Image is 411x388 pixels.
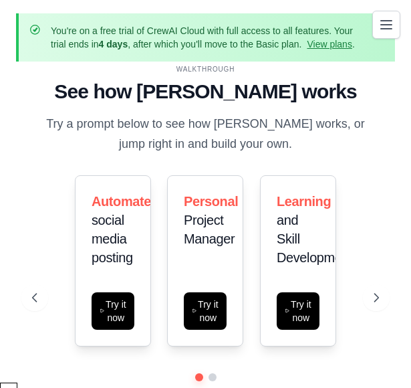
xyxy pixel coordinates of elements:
button: Try it now [92,292,134,330]
span: and Skill Development [277,213,352,265]
span: Project Manager [184,213,235,246]
h1: See how [PERSON_NAME] works [32,80,379,104]
a: View plans [307,39,352,50]
button: Try it now [277,292,319,330]
div: WALKTHROUGH [32,64,379,74]
p: You're on a free trial of CrewAI Cloud with full access to all features. Your trial ends in , aft... [51,24,363,51]
span: Learning [277,194,331,209]
button: Try it now [184,292,227,330]
button: Toggle navigation [372,11,400,39]
strong: 4 days [99,39,128,50]
span: social media posting [92,213,133,265]
span: Personal [184,194,238,209]
p: Try a prompt below to see how [PERSON_NAME] works, or jump right in and build your own. [32,114,379,154]
span: Automate [92,194,151,209]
